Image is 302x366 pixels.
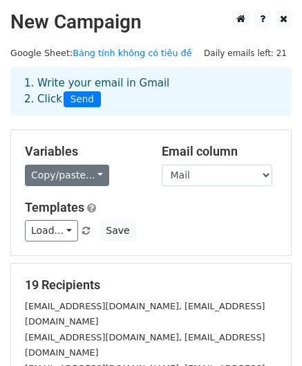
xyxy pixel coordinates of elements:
[162,144,278,159] h5: Email column
[100,220,135,241] button: Save
[199,46,292,61] span: Daily emails left: 21
[10,48,192,58] small: Google Sheet:
[14,75,288,107] div: 1. Write your email in Gmail 2. Click
[10,10,292,34] h2: New Campaign
[25,165,109,186] a: Copy/paste...
[25,200,84,214] a: Templates
[25,220,78,241] a: Load...
[25,277,277,293] h5: 19 Recipients
[233,300,302,366] div: Tiện ích trò chuyện
[199,48,292,58] a: Daily emails left: 21
[25,144,141,159] h5: Variables
[25,301,265,327] small: [EMAIL_ADDRESS][DOMAIN_NAME], [EMAIL_ADDRESS][DOMAIN_NAME]
[233,300,302,366] iframe: Chat Widget
[25,332,265,358] small: [EMAIL_ADDRESS][DOMAIN_NAME], [EMAIL_ADDRESS][DOMAIN_NAME]
[64,91,101,108] span: Send
[73,48,191,58] a: Bảng tính không có tiêu đề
